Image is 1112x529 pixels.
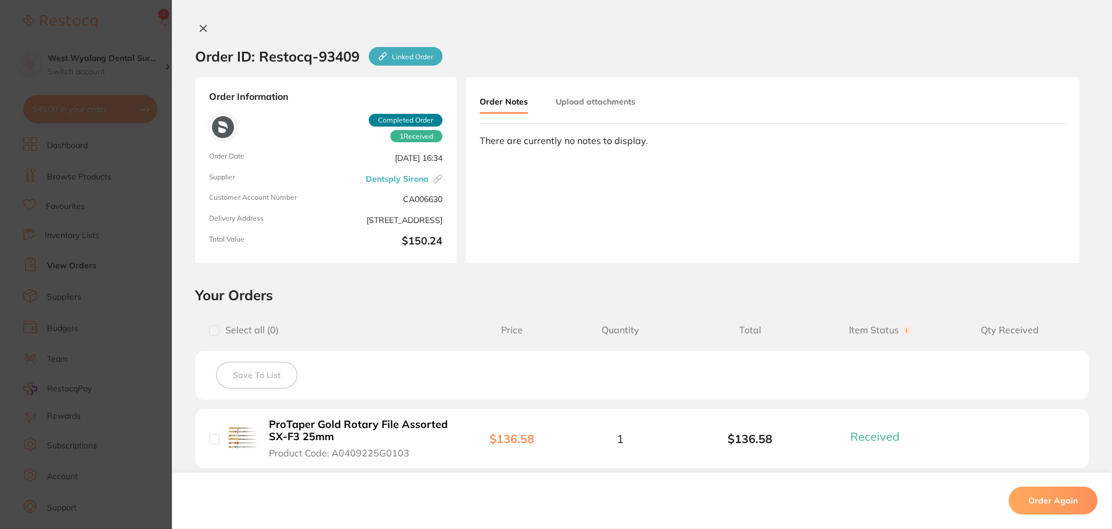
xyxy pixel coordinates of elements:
[685,432,815,445] b: $136.58
[209,214,321,226] span: Delivery Address
[212,116,234,138] img: Dentsply Sirona
[265,418,452,459] button: ProTaper Gold Rotary File Assorted SX-F3 25mm Product Code: A0409225G0103
[555,325,685,336] span: Quantity
[685,325,815,336] span: Total
[269,448,409,458] span: Product Code: A0409225G0103
[330,214,442,226] span: [STREET_ADDRESS]
[209,91,442,104] strong: Order Information
[209,235,321,249] span: Total Value
[330,193,442,205] span: CA006630
[1009,487,1097,514] button: Order Again
[556,91,635,112] button: Upload attachments
[228,423,257,452] img: ProTaper Gold Rotary File Assorted SX-F3 25mm
[209,173,321,185] span: Supplier
[392,52,433,61] p: Linked Order
[330,235,442,249] b: $150.24
[209,193,321,205] span: Customer Account Number
[480,135,1066,146] div: There are currently no notes to display.
[369,114,442,127] span: Completed Order
[847,429,913,444] button: Received
[330,152,442,164] span: [DATE] 16:34
[815,325,945,336] span: Item Status
[209,152,321,164] span: Order Date
[195,47,442,66] h2: Order ID: Restocq- 93409
[269,419,448,442] b: ProTaper Gold Rotary File Assorted SX-F3 25mm
[390,130,442,143] span: Received
[469,325,555,336] span: Price
[490,431,534,446] b: $136.58
[945,325,1075,336] span: Qty Received
[850,429,899,444] span: Received
[617,432,624,445] span: 1
[219,325,279,336] span: Select all ( 0 )
[216,362,297,388] button: Save To List
[195,286,1089,304] h2: Your Orders
[366,174,429,183] a: Dentsply Sirona
[480,91,528,114] button: Order Notes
